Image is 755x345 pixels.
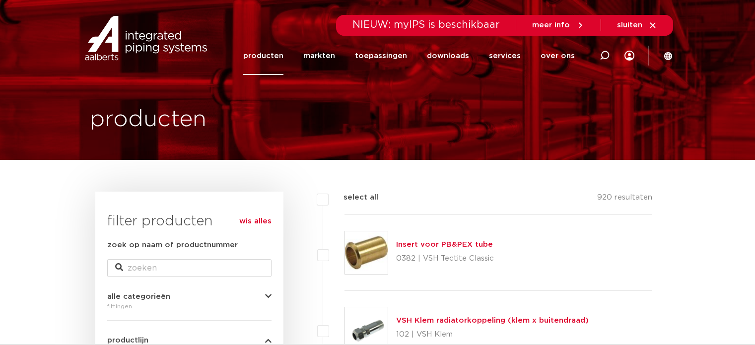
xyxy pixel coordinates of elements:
a: sluiten [617,21,657,30]
button: alle categorieën [107,293,272,300]
label: select all [329,192,378,204]
label: zoek op naam of productnummer [107,239,238,251]
nav: Menu [243,37,575,75]
span: productlijn [107,337,148,344]
p: 920 resultaten [597,192,652,207]
a: toepassingen [355,37,407,75]
a: Insert voor PB&PEX tube [396,241,493,248]
a: services [489,37,521,75]
a: meer info [532,21,585,30]
input: zoeken [107,259,272,277]
span: sluiten [617,21,642,29]
span: meer info [532,21,570,29]
img: Thumbnail for Insert voor PB&PEX tube [345,231,388,274]
a: producten [243,37,283,75]
a: downloads [427,37,469,75]
a: markten [303,37,335,75]
a: VSH Klem radiatorkoppeling (klem x buitendraad) [396,317,589,324]
span: NIEUW: myIPS is beschikbaar [352,20,500,30]
p: 0382 | VSH Tectite Classic [396,251,494,267]
p: 102 | VSH Klem [396,327,589,343]
a: wis alles [239,215,272,227]
button: productlijn [107,337,272,344]
h3: filter producten [107,211,272,231]
div: fittingen [107,300,272,312]
span: alle categorieën [107,293,170,300]
h1: producten [90,104,206,136]
a: over ons [541,37,575,75]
